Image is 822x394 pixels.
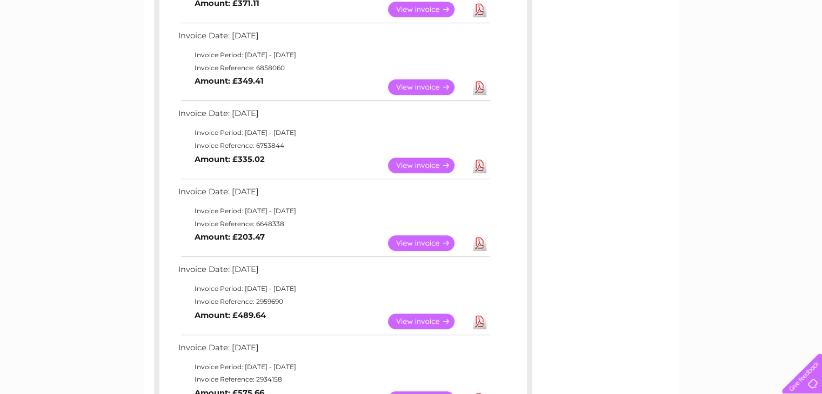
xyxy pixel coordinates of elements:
[176,361,492,373] td: Invoice Period: [DATE] - [DATE]
[473,79,486,95] a: Download
[786,46,812,54] a: Log out
[388,2,467,17] a: View
[176,29,492,49] td: Invoice Date: [DATE]
[728,46,744,54] a: Blog
[176,218,492,230] td: Invoice Reference: 6648338
[176,373,492,386] td: Invoice Reference: 2934158
[176,341,492,361] td: Invoice Date: [DATE]
[632,46,652,54] a: Water
[195,310,266,320] b: Amount: £489.64
[156,6,667,52] div: Clear Business is a trading name of Verastar Limited (registered in [GEOGRAPHIC_DATA] No. 3667643...
[388,79,467,95] a: View
[750,46,777,54] a: Contact
[689,46,721,54] a: Telecoms
[176,49,492,62] td: Invoice Period: [DATE] - [DATE]
[473,314,486,329] a: Download
[176,126,492,139] td: Invoice Period: [DATE] - [DATE]
[176,139,492,152] td: Invoice Reference: 6753844
[176,262,492,282] td: Invoice Date: [DATE]
[618,5,693,19] a: 0333 014 3131
[195,154,265,164] b: Amount: £335.02
[388,314,467,329] a: View
[176,185,492,205] td: Invoice Date: [DATE]
[176,62,492,74] td: Invoice Reference: 6858060
[195,76,264,86] b: Amount: £349.41
[176,205,492,218] td: Invoice Period: [DATE] - [DATE]
[29,28,84,61] img: logo.png
[176,106,492,126] td: Invoice Date: [DATE]
[176,282,492,295] td: Invoice Period: [DATE] - [DATE]
[473,2,486,17] a: Download
[388,235,467,251] a: View
[473,235,486,251] a: Download
[659,46,683,54] a: Energy
[473,158,486,173] a: Download
[388,158,467,173] a: View
[195,232,265,242] b: Amount: £203.47
[176,295,492,308] td: Invoice Reference: 2959690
